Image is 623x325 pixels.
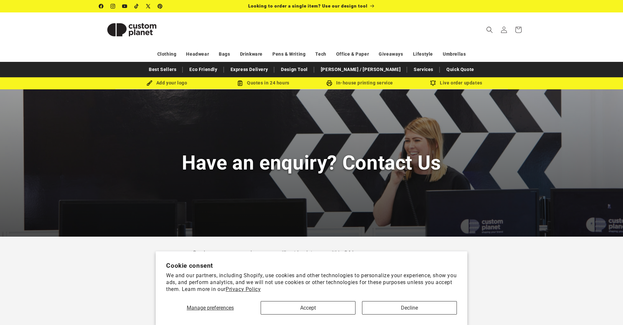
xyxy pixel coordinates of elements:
img: Custom Planet [99,15,164,45]
a: Express Delivery [227,64,271,75]
span: Looking to order a single item? Use our design tool [248,3,368,9]
a: Bags [219,48,230,60]
a: [PERSON_NAME] / [PERSON_NAME] [318,64,404,75]
div: In-house printing service [312,79,408,87]
button: Accept [261,301,355,315]
h1: Have an enquiry? Contact Us [182,150,441,175]
button: Manage preferences [166,301,254,315]
a: Eco Friendly [186,64,220,75]
a: Headwear [186,48,209,60]
img: In-house printing [326,80,332,86]
a: Privacy Policy [226,286,261,292]
a: Best Sellers [146,64,180,75]
a: Quick Quote [443,64,477,75]
a: Design Tool [278,64,311,75]
img: Brush Icon [147,80,152,86]
a: Drinkware [240,48,263,60]
img: Order Updates Icon [237,80,243,86]
img: Order updates [430,80,436,86]
a: Custom Planet [96,12,167,47]
h2: Cookie consent [166,262,457,269]
p: Send us a message and someone will get back to you within 24 hours. [193,248,430,258]
a: Pens & Writing [272,48,305,60]
div: Add your logo [119,79,215,87]
a: Giveaways [379,48,403,60]
a: Umbrellas [443,48,466,60]
button: Decline [362,301,457,315]
a: Lifestyle [413,48,433,60]
a: Clothing [157,48,177,60]
iframe: Chat Widget [590,294,623,325]
div: Live order updates [408,79,505,87]
span: Manage preferences [187,305,234,311]
a: Tech [315,48,326,60]
p: We and our partners, including Shopify, use cookies and other technologies to personalize your ex... [166,272,457,293]
summary: Search [482,23,497,37]
div: Quotes in 24 hours [215,79,312,87]
a: Office & Paper [336,48,369,60]
a: Services [410,64,437,75]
